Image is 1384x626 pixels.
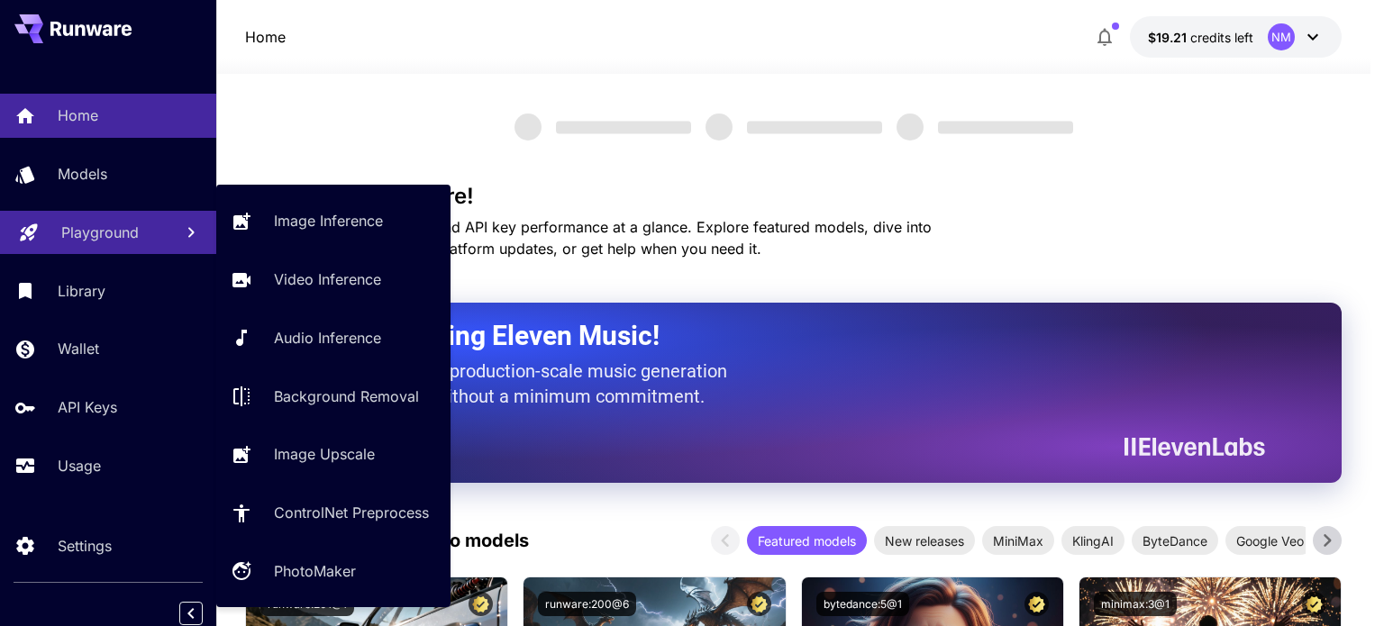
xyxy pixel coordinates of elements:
p: Home [245,26,286,48]
h3: Welcome to Runware! [245,184,1342,209]
button: Certified Model – Vetted for best performance and includes a commercial license. [469,592,493,616]
span: ByteDance [1132,531,1218,550]
p: Usage [58,455,101,476]
button: runware:200@6 [538,592,636,616]
span: Google Veo [1225,531,1315,550]
a: Video Inference [216,258,451,302]
a: ControlNet Preprocess [216,491,451,535]
h2: Now Supporting Eleven Music! [290,319,1252,353]
p: Wallet [58,338,99,359]
p: Image Inference [274,210,383,231]
button: Certified Model – Vetted for best performance and includes a commercial license. [747,592,771,616]
span: New releases [874,531,975,550]
p: The only way to get production-scale music generation from Eleven Labs without a minimum commitment. [290,358,741,409]
nav: breadcrumb [245,26,286,48]
p: PhotoMaker [274,560,356,582]
div: NM [1268,23,1295,50]
button: $19.2078 [1130,16,1342,58]
span: MiniMax [982,531,1054,550]
div: $19.2078 [1148,28,1253,47]
p: ControlNet Preprocess [274,502,429,523]
p: API Keys [58,396,117,418]
span: Check out your usage stats and API key performance at a glance. Explore featured models, dive int... [245,218,932,258]
span: Featured models [747,531,867,550]
p: Models [58,163,107,185]
p: Home [58,104,98,126]
a: Audio Inference [216,316,451,360]
p: Video Inference [274,268,381,290]
p: Settings [58,535,112,557]
a: Background Removal [216,374,451,418]
p: Audio Inference [274,327,381,349]
button: Certified Model – Vetted for best performance and includes a commercial license. [1024,592,1049,616]
button: bytedance:5@1 [816,592,909,616]
p: Playground [61,222,139,243]
p: Library [58,280,105,302]
a: PhotoMaker [216,549,451,594]
span: KlingAI [1061,531,1124,550]
p: Background Removal [274,386,419,407]
a: Image Inference [216,199,451,243]
span: $19.21 [1148,30,1190,45]
span: credits left [1190,30,1253,45]
button: Certified Model – Vetted for best performance and includes a commercial license. [1302,592,1326,616]
button: minimax:3@1 [1094,592,1177,616]
a: Image Upscale [216,432,451,476]
button: Collapse sidebar [179,602,203,625]
p: Image Upscale [274,443,375,465]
